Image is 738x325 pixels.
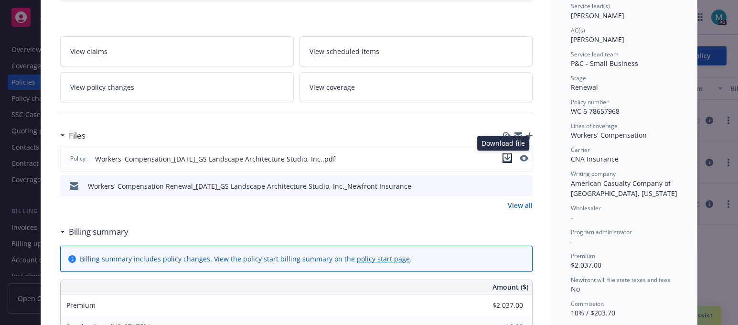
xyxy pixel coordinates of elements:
[571,122,618,130] span: Lines of coverage
[571,107,620,116] span: WC 6 78657968
[70,46,107,56] span: View claims
[508,200,533,210] a: View all
[68,154,87,163] span: Policy
[571,204,601,212] span: Wholesaler
[467,298,529,313] input: 0.00
[492,282,528,292] span: Amount ($)
[571,252,595,260] span: Premium
[571,284,580,293] span: No
[60,226,128,238] div: Billing summary
[520,181,529,191] button: preview file
[571,130,678,140] div: Workers' Compensation
[503,153,512,163] button: download file
[571,59,638,68] span: P&C - Small Business
[571,74,586,82] span: Stage
[477,136,529,151] div: Download file
[357,254,410,263] a: policy start page
[520,155,528,162] button: preview file
[66,301,96,310] span: Premium
[571,300,604,308] span: Commission
[80,254,412,264] div: Billing summary includes policy changes. View the policy start billing summary on the .
[571,308,615,317] span: 10% / $203.70
[571,98,609,106] span: Policy number
[571,276,670,284] span: Newfront will file state taxes and fees
[571,179,677,198] span: American Casualty Company of [GEOGRAPHIC_DATA], [US_STATE]
[310,46,379,56] span: View scheduled items
[571,146,590,154] span: Carrier
[69,130,86,142] h3: Files
[299,72,533,102] a: View coverage
[571,83,598,92] span: Renewal
[69,226,128,238] h3: Billing summary
[571,260,601,270] span: $2,037.00
[503,153,512,164] button: download file
[571,170,616,178] span: Writing company
[571,237,573,246] span: -
[70,82,134,92] span: View policy changes
[571,26,585,34] span: AC(s)
[571,50,619,58] span: Service lead team
[60,36,294,66] a: View claims
[571,2,610,10] span: Service lead(s)
[505,181,513,191] button: download file
[571,35,624,44] span: [PERSON_NAME]
[571,11,624,20] span: [PERSON_NAME]
[299,36,533,66] a: View scheduled items
[60,72,294,102] a: View policy changes
[571,228,632,236] span: Program administrator
[520,153,528,164] button: preview file
[571,154,619,163] span: CNA Insurance
[571,213,573,222] span: -
[60,130,86,142] div: Files
[310,82,355,92] span: View coverage
[88,181,411,191] div: Workers' Compensation Renewal_[DATE]_GS Landscape Architecture Studio, Inc._Newfront Insurance
[95,154,335,164] span: Workers' Compensation_[DATE]_GS Landscape Architecture Studio, Inc..pdf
